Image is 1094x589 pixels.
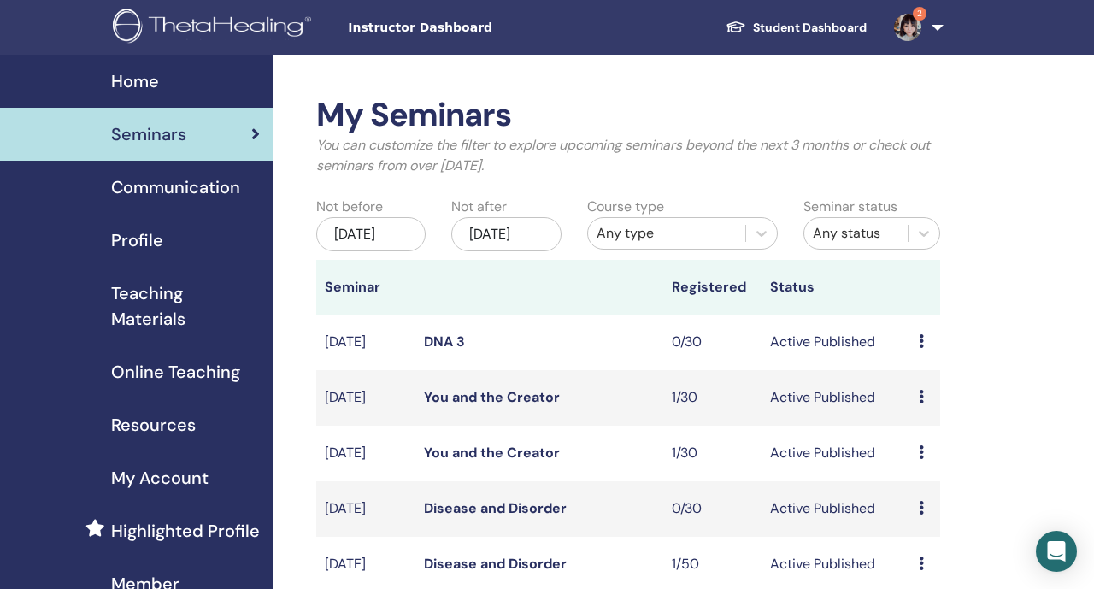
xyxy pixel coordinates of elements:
th: Registered [663,260,762,315]
td: 0/30 [663,315,762,370]
span: 2 [913,7,926,21]
span: Profile [111,227,163,253]
label: Seminar status [803,197,897,217]
td: Active Published [762,481,910,537]
a: You and the Creator [424,444,560,462]
td: 0/30 [663,481,762,537]
span: Instructor Dashboard [348,19,604,37]
a: Disease and Disorder [424,499,567,517]
label: Not before [316,197,383,217]
td: Active Published [762,315,910,370]
span: Online Teaching [111,359,240,385]
label: Not after [451,197,507,217]
td: 1/30 [663,370,762,426]
th: Status [762,260,910,315]
span: Teaching Materials [111,280,260,332]
a: Student Dashboard [712,12,880,44]
span: My Account [111,465,209,491]
img: logo.png [113,9,317,47]
a: You and the Creator [424,388,560,406]
span: Communication [111,174,240,200]
label: Course type [587,197,664,217]
div: [DATE] [316,217,426,251]
div: Open Intercom Messenger [1036,531,1077,572]
td: [DATE] [316,315,415,370]
div: [DATE] [451,217,561,251]
span: Resources [111,412,196,438]
td: Active Published [762,370,910,426]
div: Any status [813,223,899,244]
td: [DATE] [316,426,415,481]
span: Seminars [111,121,186,147]
span: Home [111,68,159,94]
span: Highlighted Profile [111,518,260,544]
td: [DATE] [316,370,415,426]
img: default.jpg [894,14,921,41]
h2: My Seminars [316,96,940,135]
td: [DATE] [316,481,415,537]
a: Disease and Disorder [424,555,567,573]
img: graduation-cap-white.svg [726,20,746,34]
p: You can customize the filter to explore upcoming seminars beyond the next 3 months or check out s... [316,135,940,176]
td: 1/30 [663,426,762,481]
th: Seminar [316,260,415,315]
td: Active Published [762,426,910,481]
div: Any type [597,223,737,244]
a: DNA 3 [424,333,465,350]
